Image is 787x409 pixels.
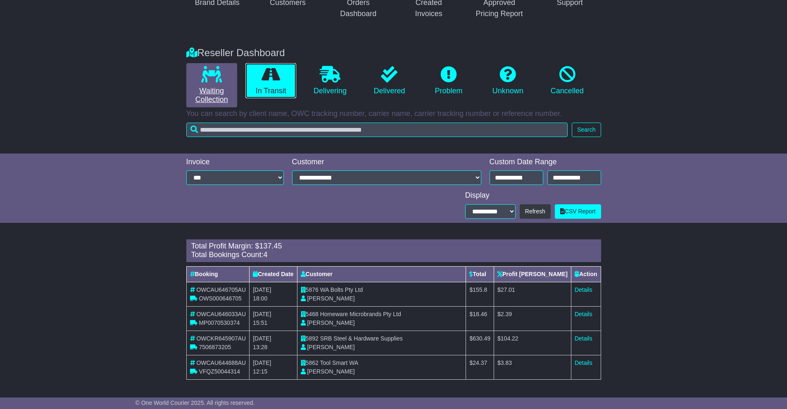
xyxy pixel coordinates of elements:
[494,282,571,306] td: $
[304,63,355,99] a: Delivering
[196,286,246,293] span: OWCAU646705AU
[494,331,571,355] td: $
[490,158,601,167] div: Custom Date Range
[259,242,282,250] span: 137.45
[250,266,297,282] th: Created Date
[423,63,474,99] a: Problem
[306,286,319,293] span: 5876
[253,368,267,375] span: 12:15
[466,355,494,379] td: $
[520,204,551,219] button: Refresh
[501,311,512,317] span: 2.39
[253,335,271,342] span: [DATE]
[320,359,358,366] span: Tool Smart WA
[572,123,601,137] button: Search
[501,286,515,293] span: 27.01
[555,204,601,219] a: CSV Report
[542,63,592,99] a: Cancelled
[320,311,401,317] span: Homeware Microbrands Pty Ltd
[199,344,231,350] span: 7506873205
[306,359,319,366] span: 5862
[473,359,487,366] span: 24.37
[465,191,601,200] div: Display
[196,359,246,366] span: OWCAU644688AU
[186,63,237,107] a: Waiting Collection
[182,47,605,59] div: Reseller Dashboard
[483,63,533,99] a: Unknown
[307,368,354,375] span: [PERSON_NAME]
[466,331,494,355] td: $
[571,266,601,282] th: Action
[191,251,596,260] div: Total Bookings Count:
[320,335,403,342] span: SRB Steel & Hardware Supplies
[292,158,481,167] div: Customer
[320,286,363,293] span: WA Bolts Pty Ltd
[253,344,267,350] span: 13:28
[466,266,494,282] th: Total
[264,251,268,259] span: 4
[473,311,487,317] span: 18.46
[494,306,571,331] td: $
[186,109,601,118] p: You can search by client name, OWC tracking number, carrier name, carrier tracking number or refe...
[186,266,250,282] th: Booking
[297,266,466,282] th: Customer
[253,359,271,366] span: [DATE]
[466,282,494,306] td: $
[253,286,271,293] span: [DATE]
[245,63,296,99] a: In Transit
[307,295,354,302] span: [PERSON_NAME]
[364,63,415,99] a: Delivered
[199,295,242,302] span: OWS000646705
[253,295,267,302] span: 18:00
[306,311,319,317] span: 5468
[575,335,592,342] a: Details
[253,319,267,326] span: 15:51
[196,311,246,317] span: OWCAU646033AU
[473,286,487,293] span: 155.8
[494,355,571,379] td: $
[199,368,240,375] span: VFQZ50044314
[575,311,592,317] a: Details
[307,319,354,326] span: [PERSON_NAME]
[575,359,592,366] a: Details
[494,266,571,282] th: Profit [PERSON_NAME]
[501,335,518,342] span: 104.22
[575,286,592,293] a: Details
[501,359,512,366] span: 3.83
[199,319,240,326] span: MP0070530374
[466,306,494,331] td: $
[186,158,284,167] div: Invoice
[306,335,319,342] span: 5892
[253,311,271,317] span: [DATE]
[136,400,255,406] span: © One World Courier 2025. All rights reserved.
[473,335,490,342] span: 630.49
[196,335,246,342] span: OWCKR645907AU
[307,344,354,350] span: [PERSON_NAME]
[191,242,596,251] div: Total Profit Margin: $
